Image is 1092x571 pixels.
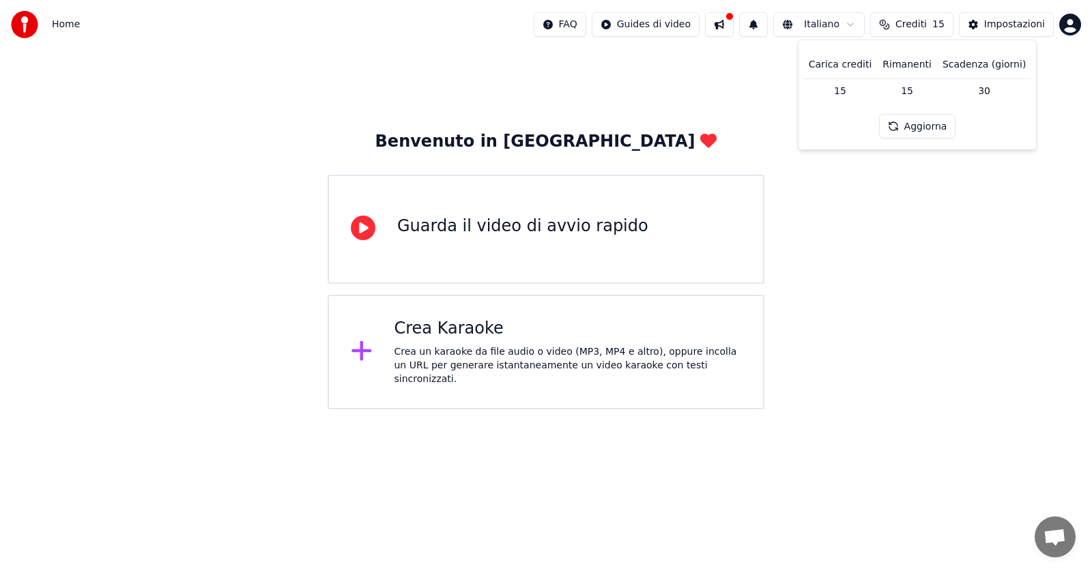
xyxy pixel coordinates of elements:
div: Guarda il video di avvio rapido [397,216,648,237]
button: Guides di video [592,12,700,37]
div: Benvenuto in [GEOGRAPHIC_DATA] [375,131,717,153]
th: Scadenza (giorni) [937,51,1031,78]
button: Crediti15 [870,12,953,37]
span: Home [52,18,80,31]
div: Aprire la chat [1035,516,1076,557]
span: 15 [932,18,945,31]
td: 30 [937,78,1031,103]
button: Impostazioni [959,12,1054,37]
td: 15 [877,78,937,103]
div: Crea Karaoke [394,318,742,340]
nav: breadcrumb [52,18,80,31]
div: Crea un karaoke da file audio o video (MP3, MP4 e altro), oppure incolla un URL per generare ista... [394,345,742,386]
div: Impostazioni [984,18,1045,31]
td: 15 [803,78,878,103]
button: FAQ [534,12,586,37]
span: Crediti [895,18,927,31]
img: youka [11,11,38,38]
button: Aggiorna [879,114,956,138]
th: Carica crediti [803,51,878,78]
th: Rimanenti [877,51,937,78]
